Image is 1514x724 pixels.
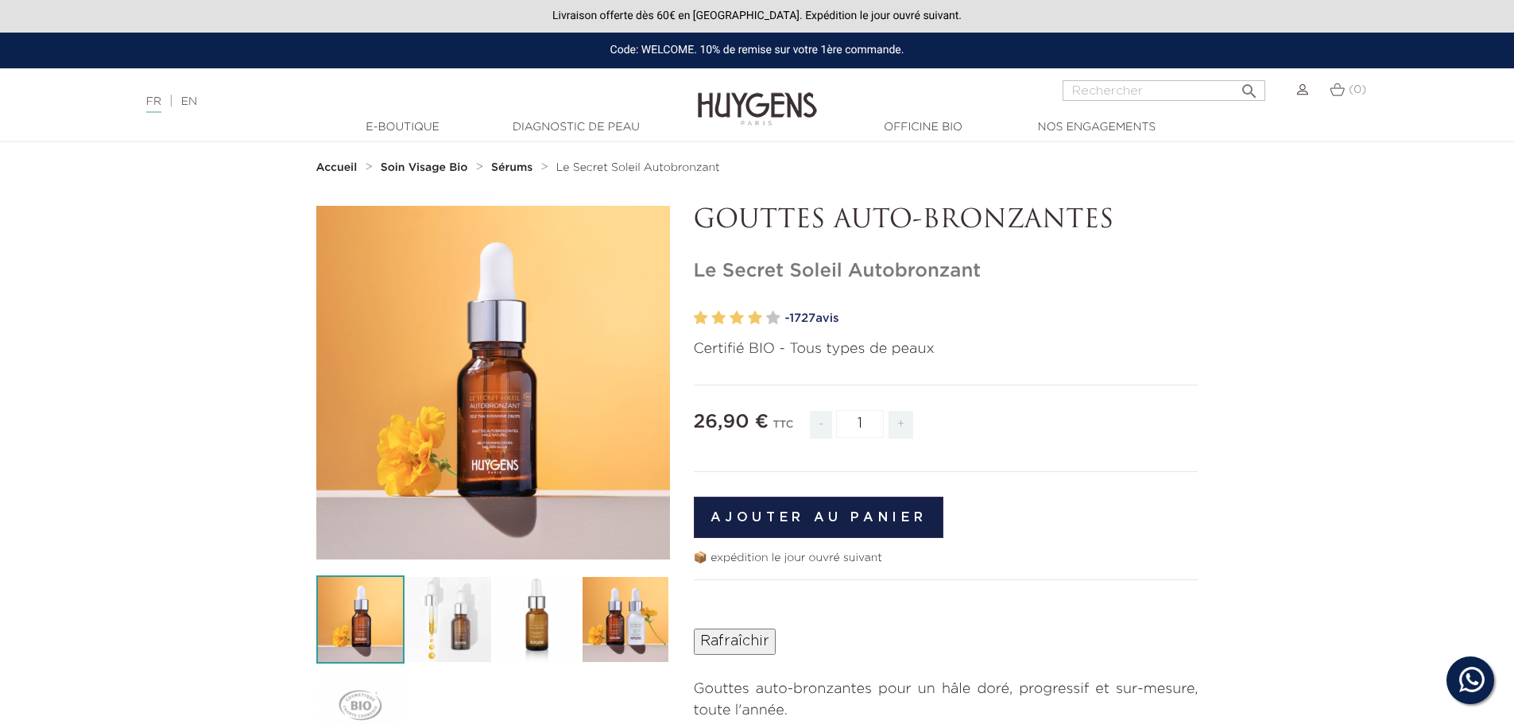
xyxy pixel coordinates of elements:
[766,307,780,330] label: 5
[889,411,914,439] span: +
[556,162,720,173] span: Le Secret Soleil Autobronzant
[323,119,482,136] a: E-Boutique
[789,312,815,324] span: 1727
[381,162,468,173] strong: Soin Visage Bio
[1017,119,1176,136] a: Nos engagements
[1063,80,1265,101] input: Rechercher
[748,307,762,330] label: 4
[694,497,944,538] button: Ajouter au panier
[810,411,832,439] span: -
[316,161,361,174] a: Accueil
[711,307,726,330] label: 2
[181,96,197,107] a: EN
[694,412,769,432] span: 26,90 €
[730,307,744,330] label: 3
[491,162,532,173] strong: Sérums
[1349,84,1366,95] span: (0)
[381,161,472,174] a: Soin Visage Bio
[1240,77,1259,96] i: 
[694,679,1198,722] p: Gouttes auto-bronzantes pour un hâle doré, progressif et sur-mesure, toute l'année.
[491,161,536,174] a: Sérums
[836,410,884,438] input: Quantité
[694,339,1198,360] p: Certifié BIO - Tous types de peaux
[694,260,1198,283] h1: Le Secret Soleil Autobronzant
[138,92,619,111] div: |
[556,161,720,174] a: Le Secret Soleil Autobronzant
[497,119,656,136] a: Diagnostic de peau
[785,307,1198,331] a: -1727avis
[1235,75,1264,97] button: 
[316,162,358,173] strong: Accueil
[698,67,817,128] img: Huygens
[694,206,1198,236] p: GOUTTES AUTO-BRONZANTES
[694,629,776,655] input: Rafraîchir
[844,119,1003,136] a: Officine Bio
[694,307,708,330] label: 1
[772,408,793,451] div: TTC
[694,550,1198,567] p: 📦 expédition le jour ouvré suivant
[146,96,161,113] a: FR
[316,575,405,664] img: Le Secret Soleil Autobronzant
